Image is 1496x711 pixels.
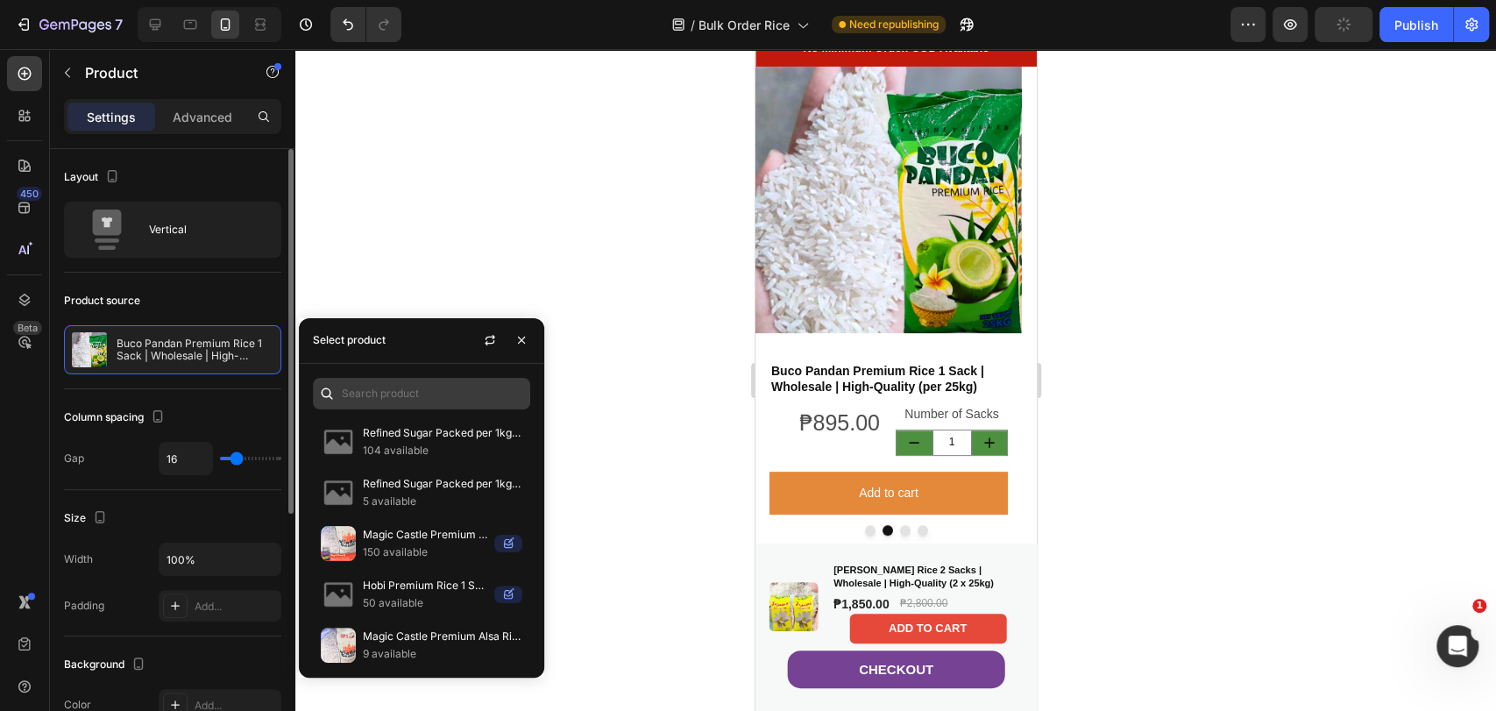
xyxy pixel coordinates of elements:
p: Settings [87,108,136,126]
span: Bulk Order Rice [698,16,790,34]
input: Auto [160,443,212,474]
div: Size [64,507,110,530]
p: Refined Sugar Packed per 1kg Bag | Wholesale | High-Quality (per 50kg) [363,475,522,493]
input: Search in Settings & Advanced [313,378,530,409]
p: Advanced [173,108,232,126]
div: Undo/Redo [330,7,401,42]
p: Hobi Premium Rice 1 Sack | Wholesale | High-Quality (per 25kg) [363,577,487,594]
div: Product source [64,293,140,309]
div: Publish [1394,16,1438,34]
img: collections [321,526,356,561]
div: Select product [313,332,386,348]
span: 1 [1472,599,1486,613]
p: 5 available [363,493,522,510]
div: Background [64,653,149,677]
img: no-image [321,577,356,612]
img: product feature img [72,332,107,367]
p: 9 available [363,645,522,663]
p: Product [85,62,234,83]
div: Beta [13,321,42,335]
span: / [691,16,695,34]
iframe: Intercom live chat [1436,625,1478,667]
div: Vertical [149,210,256,250]
div: Width [64,551,93,567]
img: collections [321,628,356,663]
img: no-image [321,424,356,459]
button: 7 [7,7,131,42]
p: Magic Castle Premium Alsa Rice 1 Sack | Wholesale | High-Quality (per 25kg) [363,628,522,645]
input: Auto [160,544,280,575]
span: Need republishing [849,17,939,32]
p: 7 [115,14,123,35]
div: Layout [64,166,123,189]
div: 450 [17,187,42,201]
iframe: Design area [755,49,1037,711]
p: 50 available [363,594,487,612]
div: Gap [64,451,84,466]
div: Add... [195,599,277,615]
p: 150 available [363,544,487,561]
p: Buco Pandan Premium Rice 1 Sack | Wholesale | High-Quality (per 25kg) [117,338,273,362]
img: no-image [321,475,356,510]
p: Refined Sugar Packed per 1kg Bag | Wholesale | High-Quality (per 25kg) [363,424,522,442]
div: Column spacing [64,406,168,430]
div: Padding [64,598,104,614]
p: Magic Castle Premium Alsa Rice 1 Sack Buy 1 Free 1 kilo | Wholesale | High-Quality (per 25kg) [363,526,487,544]
button: Publish [1379,7,1453,42]
p: 104 available [363,442,522,459]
